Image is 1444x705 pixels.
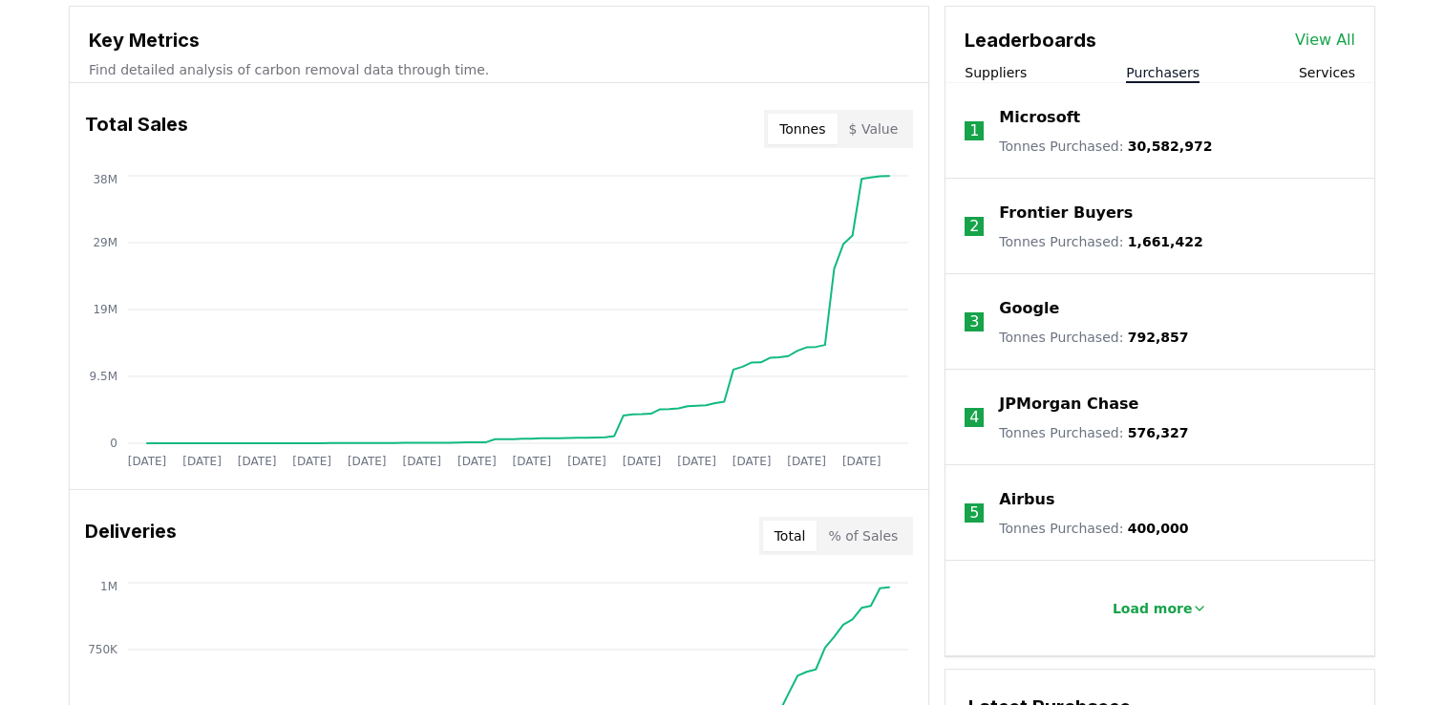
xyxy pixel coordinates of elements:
[90,370,117,383] tspan: 9.5M
[999,297,1059,320] a: Google
[787,455,826,468] tspan: [DATE]
[969,502,979,524] p: 5
[1295,29,1355,52] a: View All
[93,173,117,186] tspan: 38M
[999,423,1188,442] p: Tonnes Purchased :
[348,455,387,468] tspan: [DATE]
[999,393,1138,416] a: JPMorgan Chase
[85,517,177,555] h3: Deliveries
[1126,63,1200,82] button: Purchasers
[842,455,881,468] tspan: [DATE]
[817,521,909,551] button: % of Sales
[677,455,716,468] tspan: [DATE]
[93,303,117,316] tspan: 19M
[999,202,1133,224] a: Frontier Buyers
[623,455,662,468] tspan: [DATE]
[100,580,117,593] tspan: 1M
[969,406,979,429] p: 4
[1128,425,1189,440] span: 576,327
[457,455,497,468] tspan: [DATE]
[567,455,606,468] tspan: [DATE]
[763,521,818,551] button: Total
[93,236,117,249] tspan: 29M
[969,310,979,333] p: 3
[969,215,979,238] p: 2
[965,63,1027,82] button: Suppliers
[1299,63,1355,82] button: Services
[1128,139,1213,154] span: 30,582,972
[513,455,552,468] tspan: [DATE]
[128,455,167,468] tspan: [DATE]
[999,519,1188,538] p: Tonnes Purchased :
[1128,330,1189,345] span: 792,857
[733,455,772,468] tspan: [DATE]
[89,26,909,54] h3: Key Metrics
[88,643,118,656] tspan: 750K
[238,455,277,468] tspan: [DATE]
[999,328,1188,347] p: Tonnes Purchased :
[1097,589,1223,628] button: Load more
[999,232,1202,251] p: Tonnes Purchased :
[999,137,1212,156] p: Tonnes Purchased :
[1113,599,1193,618] p: Load more
[89,60,909,79] p: Find detailed analysis of carbon removal data through time.
[768,114,837,144] button: Tonnes
[999,106,1080,129] a: Microsoft
[182,455,222,468] tspan: [DATE]
[85,110,188,148] h3: Total Sales
[1128,521,1189,536] span: 400,000
[402,455,441,468] tspan: [DATE]
[838,114,910,144] button: $ Value
[110,437,117,450] tspan: 0
[1128,234,1203,249] span: 1,661,422
[292,455,331,468] tspan: [DATE]
[965,26,1096,54] h3: Leaderboards
[999,488,1054,511] a: Airbus
[969,119,979,142] p: 1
